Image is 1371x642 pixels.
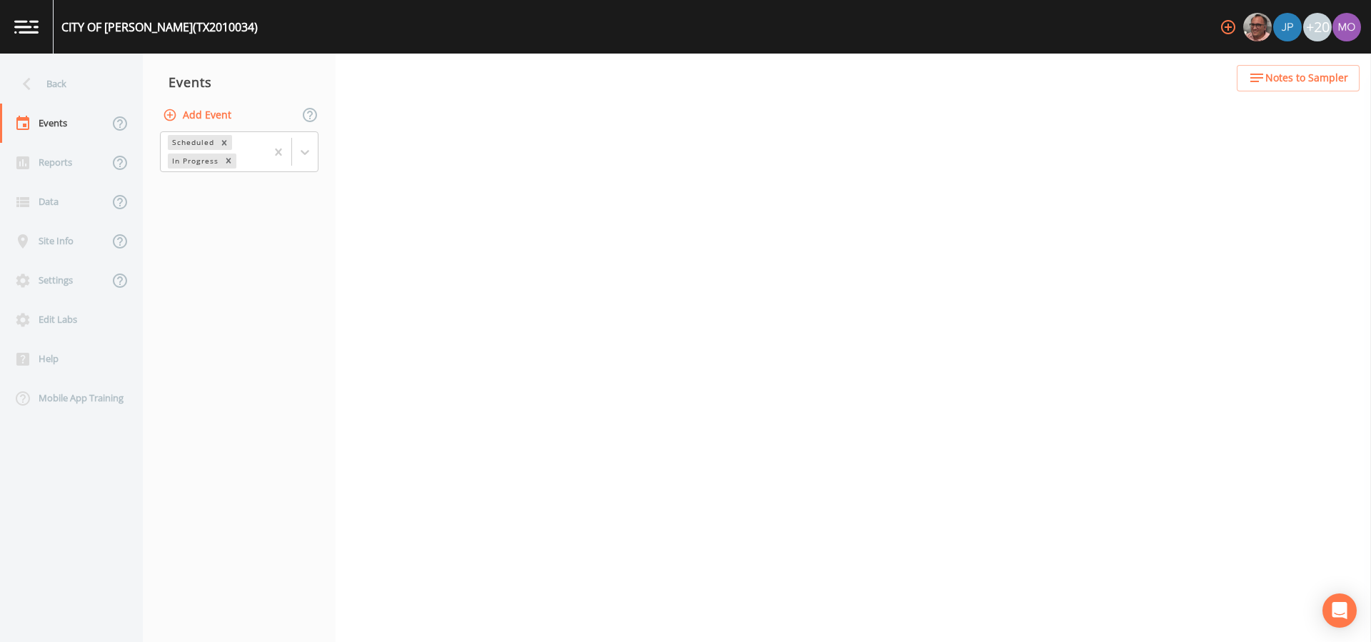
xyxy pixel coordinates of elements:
[1273,13,1302,41] img: 41241ef155101aa6d92a04480b0d0000
[221,154,236,169] div: Remove In Progress
[168,135,216,150] div: Scheduled
[216,135,232,150] div: Remove Scheduled
[1322,593,1357,628] div: Open Intercom Messenger
[1237,65,1360,91] button: Notes to Sampler
[160,102,237,129] button: Add Event
[1242,13,1272,41] div: Mike Franklin
[1332,13,1361,41] img: 4e251478aba98ce068fb7eae8f78b90c
[1303,13,1332,41] div: +20
[1265,69,1348,87] span: Notes to Sampler
[168,154,221,169] div: In Progress
[61,19,258,36] div: CITY OF [PERSON_NAME] (TX2010034)
[1243,13,1272,41] img: e2d790fa78825a4bb76dcb6ab311d44c
[1272,13,1302,41] div: Joshua gere Paul
[143,64,336,100] div: Events
[14,20,39,34] img: logo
